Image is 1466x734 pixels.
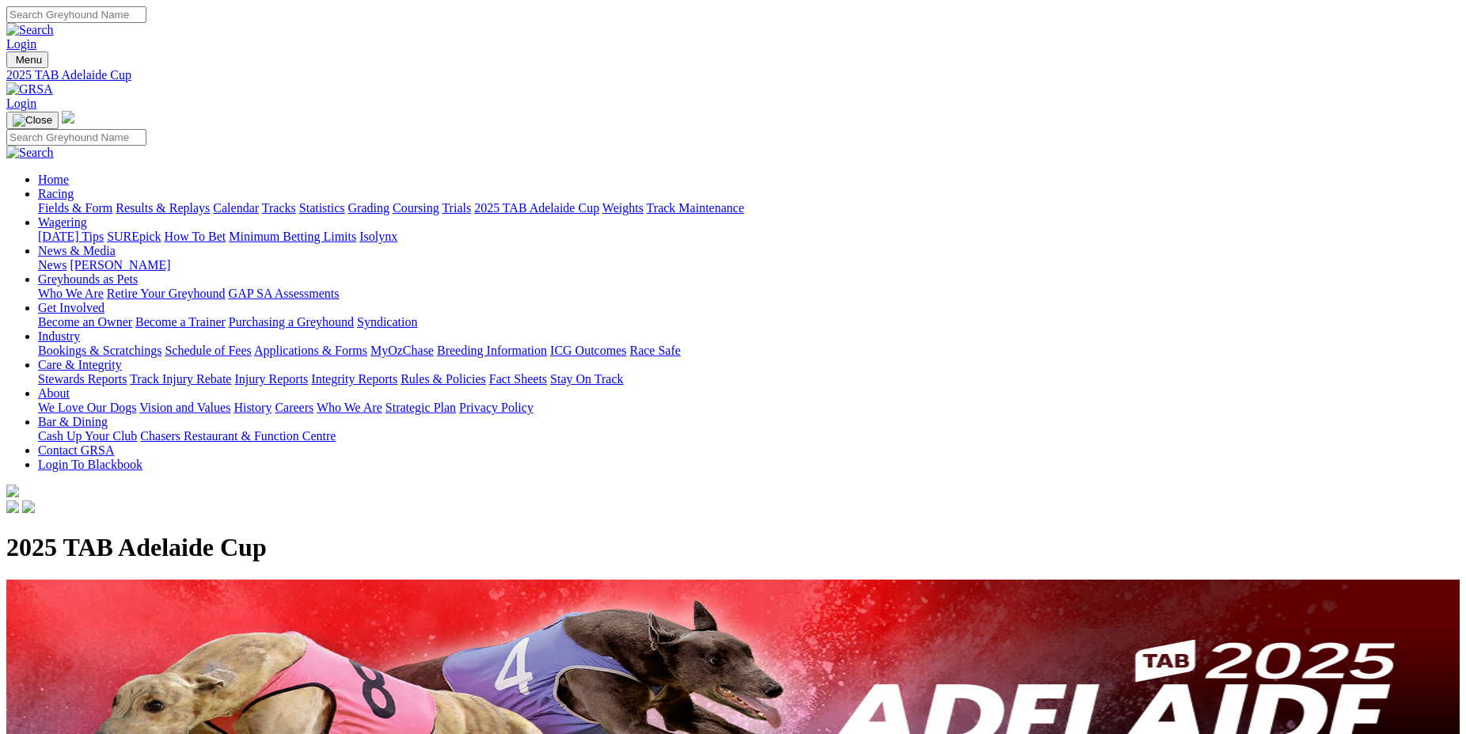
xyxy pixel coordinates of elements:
a: Statistics [299,201,345,215]
a: Bookings & Scratchings [38,344,161,357]
button: Toggle navigation [6,112,59,129]
a: [PERSON_NAME] [70,258,170,272]
a: 2025 TAB Adelaide Cup [6,68,1460,82]
img: twitter.svg [22,500,35,513]
a: Breeding Information [437,344,547,357]
a: News & Media [38,244,116,257]
a: [DATE] Tips [38,230,104,243]
div: Care & Integrity [38,372,1460,386]
div: Bar & Dining [38,429,1460,443]
a: Careers [275,401,313,414]
a: Fact Sheets [489,372,547,386]
a: Home [38,173,69,186]
img: logo-grsa-white.png [62,111,74,124]
a: Become an Owner [38,315,132,329]
a: GAP SA Assessments [229,287,340,300]
span: Menu [16,54,42,66]
a: Syndication [357,315,417,329]
div: Racing [38,201,1460,215]
a: Chasers Restaurant & Function Centre [140,429,336,443]
a: Racing [38,187,74,200]
a: Schedule of Fees [165,344,251,357]
img: logo-grsa-white.png [6,485,19,497]
img: Search [6,23,54,37]
a: Rules & Policies [401,372,486,386]
a: 2025 TAB Adelaide Cup [474,201,599,215]
a: Fields & Form [38,201,112,215]
a: History [234,401,272,414]
a: Wagering [38,215,87,229]
div: About [38,401,1460,415]
a: MyOzChase [370,344,434,357]
a: Greyhounds as Pets [38,272,138,286]
a: Bar & Dining [38,415,108,428]
a: Results & Replays [116,201,210,215]
a: Login [6,37,36,51]
a: Industry [38,329,80,343]
a: Stay On Track [550,372,623,386]
a: Injury Reports [234,372,308,386]
a: Purchasing a Greyhound [229,315,354,329]
a: Cash Up Your Club [38,429,137,443]
a: ICG Outcomes [550,344,626,357]
input: Search [6,6,146,23]
a: Integrity Reports [311,372,397,386]
a: Contact GRSA [38,443,114,457]
a: News [38,258,66,272]
a: Minimum Betting Limits [229,230,356,243]
a: SUREpick [107,230,161,243]
a: Privacy Policy [459,401,534,414]
a: Race Safe [629,344,680,357]
img: Search [6,146,54,160]
a: Become a Trainer [135,315,226,329]
a: Isolynx [359,230,397,243]
div: Get Involved [38,315,1460,329]
a: Login To Blackbook [38,458,142,471]
a: Track Injury Rebate [130,372,231,386]
a: Get Involved [38,301,104,314]
a: Stewards Reports [38,372,127,386]
div: Industry [38,344,1460,358]
a: Coursing [393,201,439,215]
a: Tracks [262,201,296,215]
a: We Love Our Dogs [38,401,136,414]
div: Greyhounds as Pets [38,287,1460,301]
input: Search [6,129,146,146]
a: Who We Are [317,401,382,414]
a: How To Bet [165,230,226,243]
a: Grading [348,201,389,215]
button: Toggle navigation [6,51,48,68]
a: Track Maintenance [647,201,744,215]
a: Care & Integrity [38,358,122,371]
a: Weights [602,201,644,215]
a: Vision and Values [139,401,230,414]
div: News & Media [38,258,1460,272]
a: Calendar [213,201,259,215]
img: Close [13,114,52,127]
img: facebook.svg [6,500,19,513]
a: Who We Are [38,287,104,300]
img: GRSA [6,82,53,97]
a: Applications & Forms [254,344,367,357]
a: About [38,386,70,400]
div: Wagering [38,230,1460,244]
h1: 2025 TAB Adelaide Cup [6,533,1460,562]
a: Retire Your Greyhound [107,287,226,300]
a: Strategic Plan [385,401,456,414]
a: Login [6,97,36,110]
a: Trials [442,201,471,215]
